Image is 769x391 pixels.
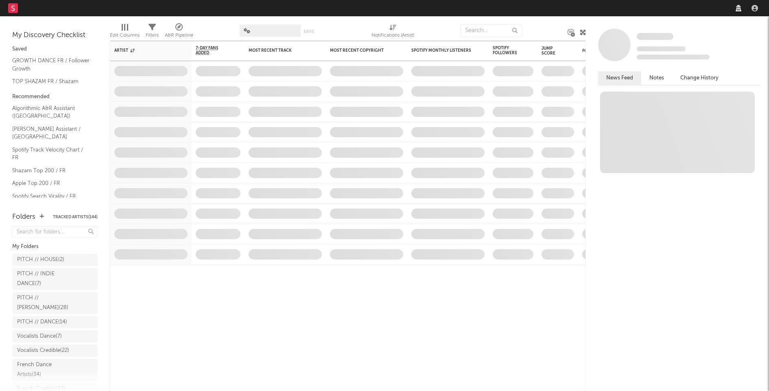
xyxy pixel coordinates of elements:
[12,192,90,201] a: Spotify Search Virality / FR
[330,48,391,53] div: Most Recent Copyright
[165,20,193,44] div: A&R Pipeline
[12,104,90,121] a: Algorithmic A&R Assistant ([GEOGRAPHIC_DATA])
[53,215,98,219] button: Tracked Artists(144)
[196,46,228,55] span: 7-Day Fans Added
[17,332,62,341] div: Vocalists Dance ( 7 )
[17,317,67,327] div: PITCH // DANCE ( 14 )
[637,33,673,41] a: Some Artist
[17,255,64,265] div: PITCH // HOUSE ( 2 )
[12,316,98,328] a: PITCH // DANCE(14)
[17,360,74,380] div: French Dance Artists ( 34 )
[12,125,90,141] a: [PERSON_NAME] Assistant / [GEOGRAPHIC_DATA]
[542,46,562,56] div: Jump Score
[598,71,641,85] button: News Feed
[12,254,98,266] a: PITCH // HOUSE(2)
[12,92,98,102] div: Recommended
[114,48,175,53] div: Artist
[110,31,140,40] div: Edit Columns
[641,71,672,85] button: Notes
[165,31,193,40] div: A&R Pipeline
[12,31,98,40] div: My Discovery Checklist
[249,48,310,53] div: Most Recent Track
[110,20,140,44] div: Edit Columns
[12,226,98,238] input: Search for folders...
[12,56,90,73] a: GROWTH DANCE FR / Follower Growth
[637,33,673,40] span: Some Artist
[304,29,314,34] button: Save
[637,55,710,59] span: 0 fans last week
[12,292,98,314] a: PITCH // [PERSON_NAME](28)
[12,44,98,54] div: Saved
[12,77,90,86] a: TOP SHAZAM FR / Shazam
[12,145,90,162] a: Spotify Track Velocity Chart / FR
[371,31,414,40] div: Notifications (Artist)
[637,46,686,51] span: Tracking Since: [DATE]
[12,166,90,175] a: Shazam Top 200 / FR
[12,179,90,188] a: Apple Top 200 / FR
[12,242,98,252] div: My Folders
[12,212,35,222] div: Folders
[371,20,414,44] div: Notifications (Artist)
[17,293,74,313] div: PITCH // [PERSON_NAME] ( 28 )
[12,345,98,357] a: Vocalists Credible(22)
[17,346,69,356] div: Vocalists Credible ( 22 )
[411,48,472,53] div: Spotify Monthly Listeners
[493,46,521,55] div: Spotify Followers
[461,24,522,37] input: Search...
[146,31,159,40] div: Filters
[672,71,727,85] button: Change History
[12,268,98,290] a: PITCH // INDIE DANCE(7)
[582,48,643,53] div: Folders
[12,359,98,381] a: French Dance Artists(34)
[146,20,159,44] div: Filters
[12,330,98,343] a: Vocalists Dance(7)
[17,269,74,289] div: PITCH // INDIE DANCE ( 7 )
